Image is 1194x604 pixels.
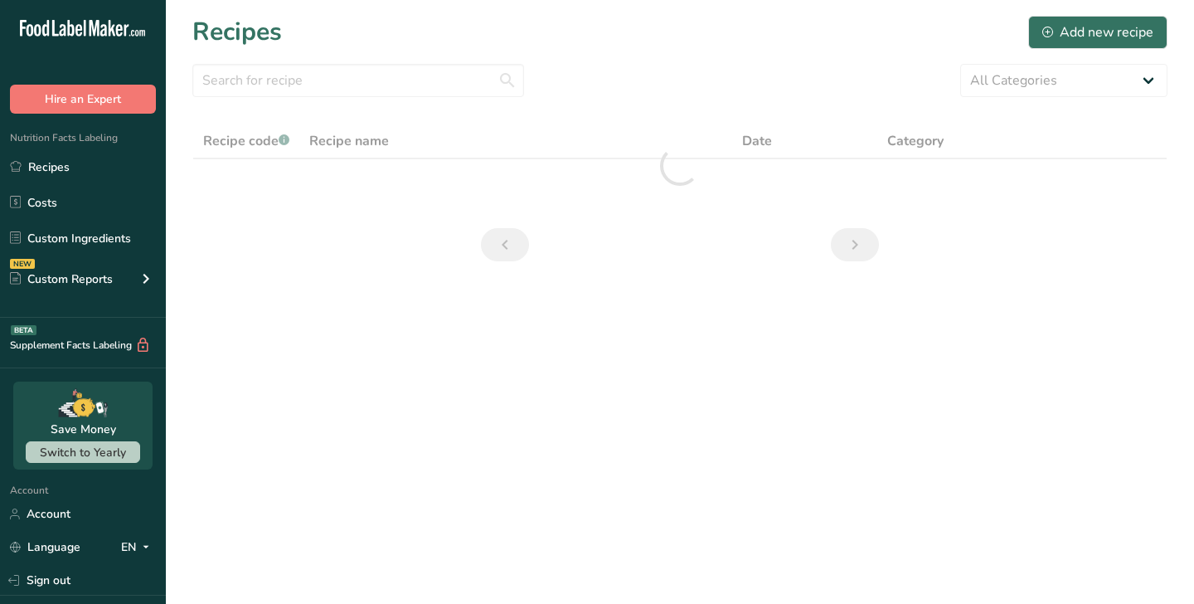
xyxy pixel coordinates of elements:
[831,228,879,261] a: Next page
[10,533,80,562] a: Language
[51,421,116,438] div: Save Money
[26,441,140,463] button: Switch to Yearly
[10,259,35,269] div: NEW
[192,64,524,97] input: Search for recipe
[40,445,126,460] span: Switch to Yearly
[1042,22,1153,42] div: Add new recipe
[481,228,529,261] a: Previous page
[1028,16,1167,49] button: Add new recipe
[121,538,156,558] div: EN
[10,85,156,114] button: Hire an Expert
[10,270,113,288] div: Custom Reports
[11,325,36,335] div: BETA
[192,13,282,51] h1: Recipes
